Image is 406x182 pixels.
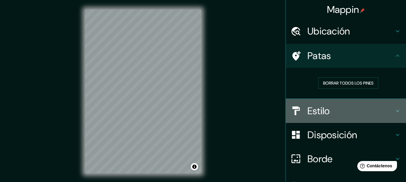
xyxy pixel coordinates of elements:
div: Borde [286,147,406,171]
button: Activar o desactivar atribución [191,163,198,170]
font: Mappin [327,3,359,16]
font: Borrar todos los pines [323,80,374,86]
div: Disposición [286,123,406,147]
font: Ubicación [307,25,350,37]
font: Estilo [307,105,330,117]
font: Disposición [307,129,357,141]
div: Patas [286,44,406,68]
font: Borde [307,153,333,165]
div: Ubicación [286,19,406,43]
img: pin-icon.png [360,8,365,13]
button: Borrar todos los pines [318,77,378,89]
font: Patas [307,49,331,62]
canvas: Mapa [85,10,201,173]
iframe: Lanzador de widgets de ayuda [353,159,399,175]
div: Estilo [286,99,406,123]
